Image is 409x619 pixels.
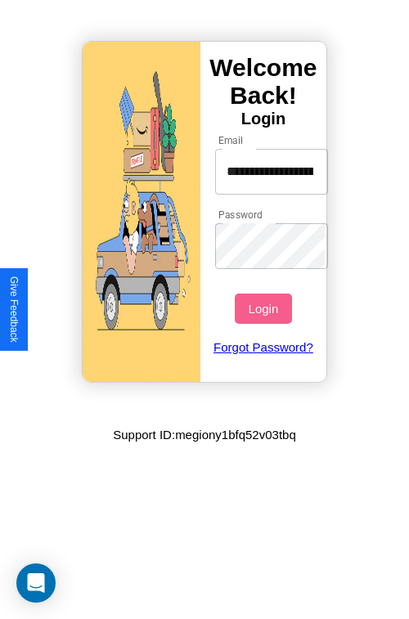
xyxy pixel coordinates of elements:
label: Password [218,208,262,222]
h3: Welcome Back! [200,54,326,110]
h4: Login [200,110,326,128]
label: Email [218,133,244,147]
img: gif [83,42,200,382]
div: Open Intercom Messenger [16,563,56,603]
p: Support ID: megiony1bfq52v03tbq [113,424,296,446]
button: Login [235,294,291,324]
a: Forgot Password? [207,324,321,370]
div: Give Feedback [8,276,20,343]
